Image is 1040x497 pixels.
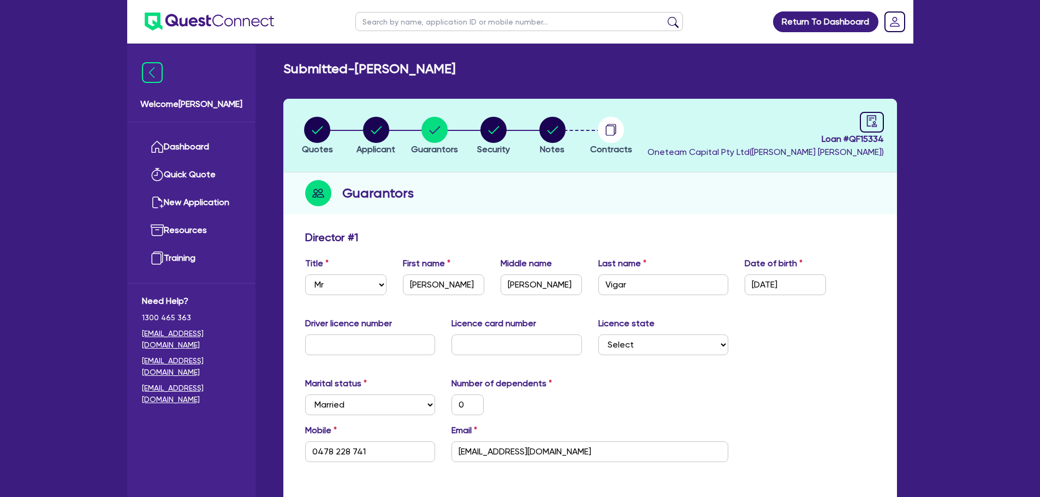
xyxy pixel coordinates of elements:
a: [EMAIL_ADDRESS][DOMAIN_NAME] [142,355,241,378]
label: Driver licence number [305,317,392,330]
label: Email [451,424,477,437]
a: Dashboard [142,133,241,161]
label: Date of birth [745,257,803,270]
button: Applicant [356,116,396,157]
img: resources [151,224,164,237]
label: Title [305,257,329,270]
a: Dropdown toggle [881,8,909,36]
a: Resources [142,217,241,244]
span: audit [866,115,878,127]
img: step-icon [305,180,331,206]
a: Quick Quote [142,161,241,189]
h2: Guarantors [342,183,414,203]
label: Number of dependents [451,377,552,390]
span: Welcome [PERSON_NAME] [140,98,242,111]
a: Return To Dashboard [773,11,878,32]
span: 1300 465 363 [142,312,241,324]
a: Training [142,244,241,272]
label: Last name [598,257,646,270]
button: Quotes [301,116,334,157]
input: Search by name, application ID or mobile number... [355,12,683,31]
input: DD / MM / YYYY [745,274,826,295]
label: Licence state [598,317,655,330]
span: Contracts [590,144,632,154]
img: new-application [151,196,164,209]
span: Need Help? [142,295,241,308]
img: icon-menu-close [142,62,163,83]
a: audit [860,112,884,133]
span: Applicant [356,144,395,154]
label: Middle name [501,257,552,270]
span: Quotes [302,144,333,154]
h2: Submitted - [PERSON_NAME] [283,61,455,77]
span: Oneteam Capital Pty Ltd ( [PERSON_NAME] [PERSON_NAME] ) [647,147,884,157]
img: quest-connect-logo-blue [145,13,274,31]
label: First name [403,257,450,270]
img: quick-quote [151,168,164,181]
label: Mobile [305,424,337,437]
a: [EMAIL_ADDRESS][DOMAIN_NAME] [142,328,241,351]
button: Contracts [590,116,633,157]
span: Security [477,144,510,154]
a: [EMAIL_ADDRESS][DOMAIN_NAME] [142,382,241,405]
label: Licence card number [451,317,536,330]
span: Loan # QF15334 [647,133,884,146]
span: Guarantors [411,144,458,154]
h3: Director # 1 [305,231,358,244]
img: training [151,252,164,265]
a: New Application [142,189,241,217]
span: Notes [540,144,564,154]
button: Guarantors [411,116,459,157]
button: Notes [539,116,566,157]
button: Security [477,116,510,157]
label: Marital status [305,377,367,390]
